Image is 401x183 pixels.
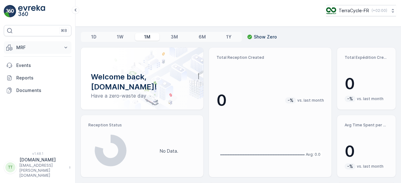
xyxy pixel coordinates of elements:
img: logo_light-DOdMpM7g.png [18,5,45,18]
a: Events [4,59,71,72]
p: Reports [16,75,69,81]
p: vs. last month [357,96,383,101]
p: [EMAIL_ADDRESS][PERSON_NAME][DOMAIN_NAME] [19,163,66,178]
p: ⌘B [61,28,67,33]
p: Avg Time Spent per Triage (hr) [345,123,388,128]
div: TT [5,162,15,172]
button: TerraCycle-FR(+02:00) [326,5,396,16]
p: TerraCycle-FR [339,8,369,14]
button: TT[DOMAIN_NAME][EMAIL_ADDRESS][PERSON_NAME][DOMAIN_NAME] [4,157,71,178]
p: -% [346,163,354,170]
p: -% [287,97,294,104]
p: ( +02:00 ) [372,8,387,13]
p: No Data. [160,148,178,154]
p: Events [16,62,69,69]
p: Show Zero [254,34,277,40]
a: Reports [4,72,71,84]
p: 1M [144,34,150,40]
p: 1D [91,34,96,40]
p: MRF [16,44,59,51]
p: 0 [216,91,227,110]
p: Welcome back, [DOMAIN_NAME]! [91,72,193,92]
p: 0 [345,142,388,161]
a: Documents [4,84,71,97]
button: MRF [4,41,71,54]
p: Have a zero-waste day [91,92,193,99]
span: v 1.48.1 [4,152,71,155]
p: 0 [345,74,388,93]
p: Total Reception Created [216,55,324,60]
p: [DOMAIN_NAME] [19,157,66,163]
p: 1W [117,34,123,40]
img: logo [4,5,16,18]
p: 6M [199,34,206,40]
p: vs. last month [297,98,324,103]
p: Reception Status [88,123,196,128]
p: 3M [171,34,178,40]
p: -% [346,96,354,102]
p: Documents [16,87,69,94]
p: 1Y [226,34,232,40]
p: Total Expédition Created [345,55,388,60]
p: vs. last month [357,164,383,169]
img: TC_H152nZO.png [326,7,336,14]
